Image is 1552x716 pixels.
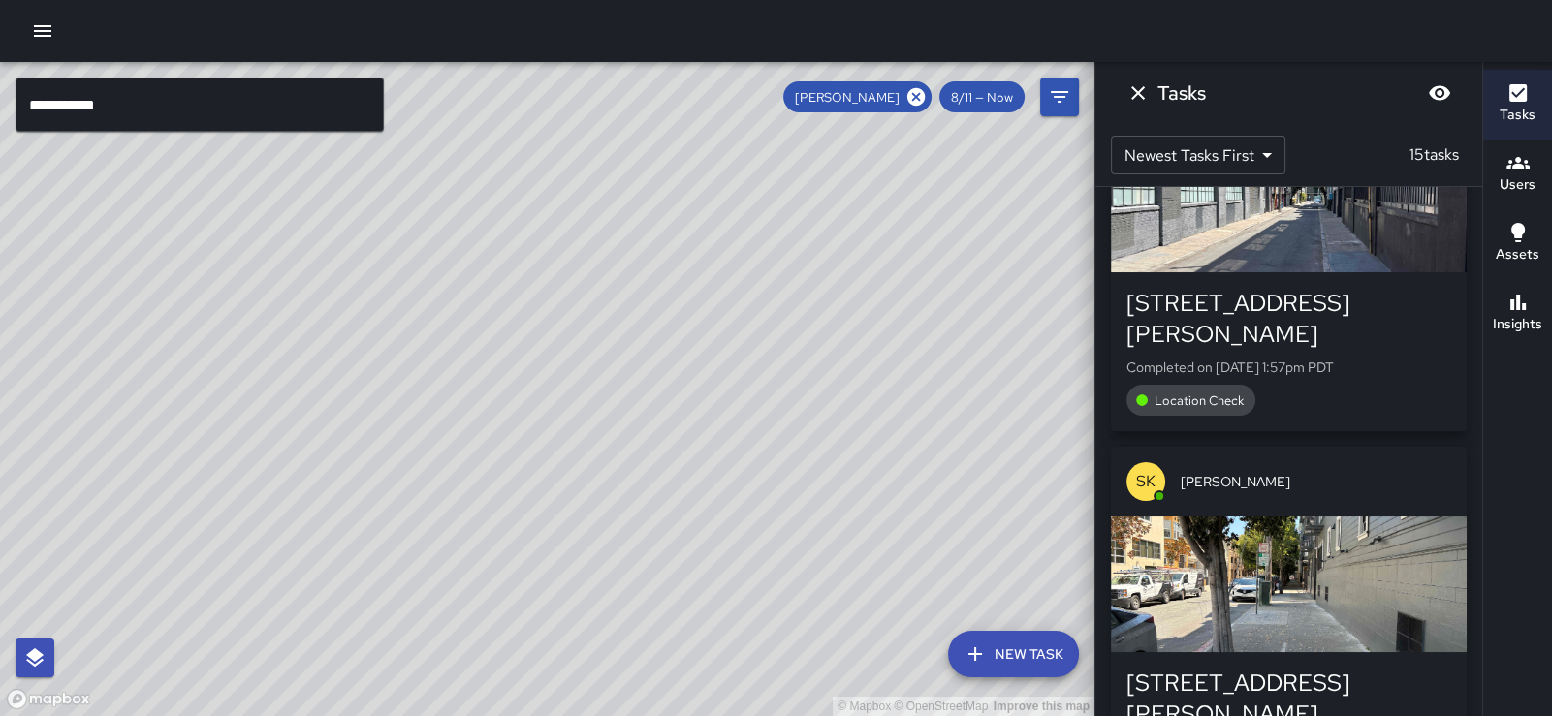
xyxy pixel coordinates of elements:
div: [STREET_ADDRESS][PERSON_NAME] [1126,288,1451,350]
button: New Task [948,631,1079,677]
p: 15 tasks [1402,143,1467,167]
button: Users [1483,140,1552,209]
h6: Users [1500,174,1536,196]
p: SK [1136,470,1156,493]
p: Completed on [DATE] 1:57pm PDT [1126,358,1451,377]
button: Insights [1483,279,1552,349]
div: [PERSON_NAME] [783,81,932,112]
div: Newest Tasks First [1111,136,1285,174]
span: [PERSON_NAME] [1181,472,1451,491]
button: SK[PERSON_NAME][STREET_ADDRESS][PERSON_NAME]Completed on [DATE] 1:57pm PDTLocation Check [1111,67,1467,431]
span: [PERSON_NAME] [783,89,911,106]
h6: Tasks [1500,105,1536,126]
span: 8/11 — Now [939,89,1025,106]
h6: Assets [1496,244,1539,265]
span: Location Check [1143,392,1255,409]
button: Blur [1420,74,1459,112]
button: Dismiss [1119,74,1157,112]
button: Tasks [1483,70,1552,140]
h6: Insights [1493,314,1542,335]
h6: Tasks [1157,78,1206,109]
button: Filters [1040,78,1079,116]
button: Assets [1483,209,1552,279]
